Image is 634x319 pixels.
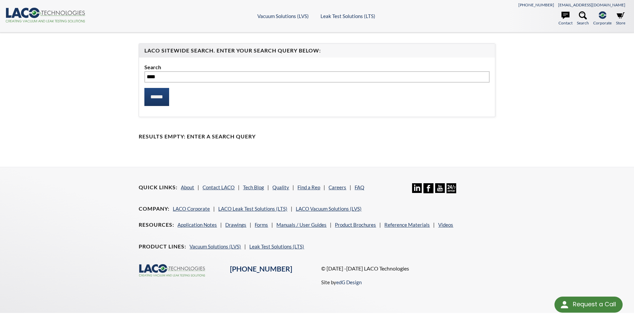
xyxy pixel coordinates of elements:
a: edG Design [336,279,362,285]
a: [PHONE_NUMBER] [230,264,292,273]
a: Application Notes [177,222,217,228]
h4: Resources [139,221,174,228]
a: FAQ [355,184,364,190]
a: Drawings [225,222,246,228]
a: Tech Blog [243,184,264,190]
a: [PHONE_NUMBER] [518,2,554,7]
p: © [DATE] -[DATE] LACO Technologies [321,264,495,273]
a: Leak Test Solutions (LTS) [321,13,375,19]
a: Vacuum Solutions (LVS) [257,13,309,19]
a: 24/7 Support [447,188,456,194]
img: round button [559,299,570,310]
div: Request a Call [573,297,616,312]
a: LACO Corporate [173,206,210,212]
a: LACO Leak Test Solutions (LTS) [218,206,287,212]
h4: Product Lines [139,243,186,250]
a: About [181,184,194,190]
a: [EMAIL_ADDRESS][DOMAIN_NAME] [558,2,625,7]
a: Reference Materials [384,222,430,228]
a: Videos [438,222,453,228]
img: 24/7 Support Icon [447,183,456,193]
h4: Company [139,205,169,212]
label: Search [144,63,489,72]
a: Store [616,11,625,26]
a: Vacuum Solutions (LVS) [189,243,241,249]
a: Careers [329,184,346,190]
a: Leak Test Solutions (LTS) [249,243,304,249]
h4: Quick Links [139,184,177,191]
a: Forms [255,222,268,228]
a: Find a Rep [297,184,320,190]
h4: Results Empty: Enter a Search Query [139,133,495,140]
a: Contact [558,11,573,26]
div: Request a Call [554,297,623,313]
a: Quality [272,184,289,190]
h4: LACO Sitewide Search. Enter your Search Query Below: [144,47,489,54]
p: Site by [321,278,362,286]
a: Search [577,11,589,26]
a: LACO Vacuum Solutions (LVS) [296,206,362,212]
a: Product Brochures [335,222,376,228]
a: Manuals / User Guides [276,222,327,228]
span: Corporate [593,20,612,26]
a: Contact LACO [203,184,235,190]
